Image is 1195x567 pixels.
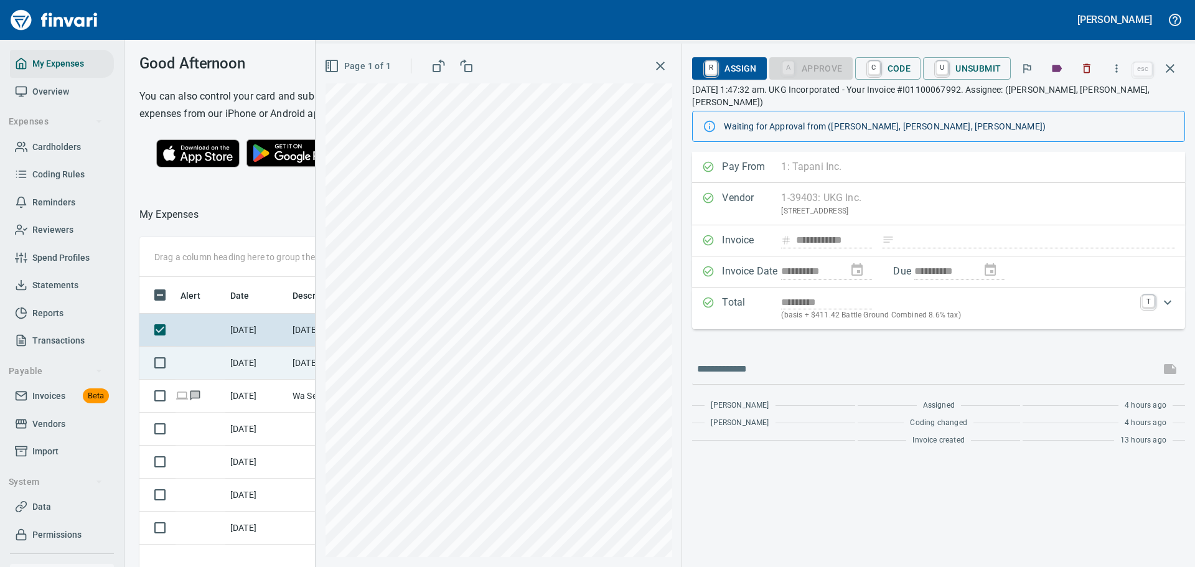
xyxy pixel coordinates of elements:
[156,139,240,167] img: Download on the App Store
[692,288,1185,329] div: Expand
[322,55,396,78] button: Page 1 of 1
[154,251,337,263] p: Drag a column heading here to group the table
[10,521,114,549] a: Permissions
[10,327,114,355] a: Transactions
[936,61,948,75] a: U
[32,139,81,155] span: Cardholders
[32,499,51,515] span: Data
[1155,354,1185,384] span: This records your message into the invoice and notifies anyone mentioned
[923,57,1011,80] button: UUnsubmit
[32,527,82,543] span: Permissions
[288,380,400,413] td: Wa Secretary Of State Tumwater [GEOGRAPHIC_DATA]
[692,83,1185,108] p: [DATE] 1:47:32 am. UKG Incorporated - Your Invoice #I01100067992. Assignee: ([PERSON_NAME], [PERS...
[10,244,114,272] a: Spend Profiles
[1043,55,1071,82] button: Labels
[1125,417,1166,429] span: 4 hours ago
[32,222,73,238] span: Reviewers
[32,444,59,459] span: Import
[10,382,114,410] a: InvoicesBeta
[855,57,921,80] button: CCode
[288,347,400,380] td: [DATE] Invoice 090925DDDT from DDDT LLC (1-39787)
[32,416,65,432] span: Vendors
[10,161,114,189] a: Coding Rules
[139,207,199,222] p: My Expenses
[225,512,288,545] td: [DATE]
[139,88,363,123] h6: You can also control your card and submit expenses from our iPhone or Android application.
[1125,400,1166,412] span: 4 hours ago
[1120,434,1166,447] span: 13 hours ago
[1130,54,1185,83] span: Close invoice
[225,380,288,413] td: [DATE]
[189,391,202,400] span: Has messages
[32,167,85,182] span: Coding Rules
[32,278,78,293] span: Statements
[10,271,114,299] a: Statements
[32,306,63,321] span: Reports
[1077,13,1152,26] h5: [PERSON_NAME]
[1142,295,1155,307] a: T
[225,347,288,380] td: [DATE]
[10,189,114,217] a: Reminders
[176,391,189,400] span: Online transaction
[4,360,108,383] button: Payable
[1074,10,1155,29] button: [PERSON_NAME]
[705,61,717,75] a: R
[868,61,880,75] a: C
[1133,62,1152,76] a: esc
[139,207,199,222] nav: breadcrumb
[711,417,769,429] span: [PERSON_NAME]
[180,288,200,303] span: Alert
[225,479,288,512] td: [DATE]
[180,288,217,303] span: Alert
[32,250,90,266] span: Spend Profiles
[225,446,288,479] td: [DATE]
[225,413,288,446] td: [DATE]
[32,195,75,210] span: Reminders
[912,434,965,447] span: Invoice created
[10,133,114,161] a: Cardholders
[32,333,85,349] span: Transactions
[722,295,781,322] p: Total
[9,114,103,129] span: Expenses
[933,58,1001,79] span: Unsubmit
[83,389,109,403] span: Beta
[10,216,114,244] a: Reviewers
[230,288,266,303] span: Date
[10,50,114,78] a: My Expenses
[240,133,347,174] img: Get it on Google Play
[10,299,114,327] a: Reports
[32,56,84,72] span: My Expenses
[9,363,103,379] span: Payable
[32,388,65,404] span: Invoices
[10,493,114,521] a: Data
[225,314,288,347] td: [DATE]
[1013,55,1041,82] button: Flag
[865,58,911,79] span: Code
[1073,55,1100,82] button: Discard
[139,55,363,72] h3: Good Afternoon
[724,115,1174,138] div: Waiting for Approval from ([PERSON_NAME], [PERSON_NAME], [PERSON_NAME])
[288,314,400,347] td: [DATE] Invoice I01100067992 from UKG Inc. (1-39403)
[923,400,955,412] span: Assigned
[4,471,108,494] button: System
[769,62,853,73] div: Coding Required
[1103,55,1130,82] button: More
[9,474,103,490] span: System
[293,288,339,303] span: Description
[10,438,114,466] a: Import
[293,288,355,303] span: Description
[32,84,69,100] span: Overview
[230,288,250,303] span: Date
[711,400,769,412] span: [PERSON_NAME]
[692,57,766,80] button: RAssign
[10,410,114,438] a: Vendors
[910,417,967,429] span: Coding changed
[781,309,1135,322] p: (basis + $411.42 Battle Ground Combined 8.6% tax)
[7,5,101,35] img: Finvari
[702,58,756,79] span: Assign
[4,110,108,133] button: Expenses
[327,59,391,74] span: Page 1 of 1
[10,78,114,106] a: Overview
